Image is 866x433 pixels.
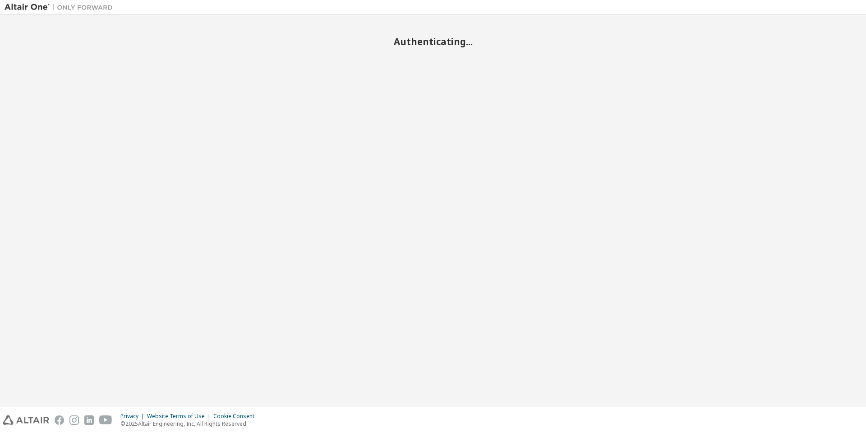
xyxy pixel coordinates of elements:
[213,413,260,420] div: Cookie Consent
[84,415,94,425] img: linkedin.svg
[120,420,260,428] p: © 2025 Altair Engineering, Inc. All Rights Reserved.
[3,415,49,425] img: altair_logo.svg
[120,413,147,420] div: Privacy
[99,415,112,425] img: youtube.svg
[5,3,117,12] img: Altair One
[55,415,64,425] img: facebook.svg
[147,413,213,420] div: Website Terms of Use
[69,415,79,425] img: instagram.svg
[5,36,861,47] h2: Authenticating...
